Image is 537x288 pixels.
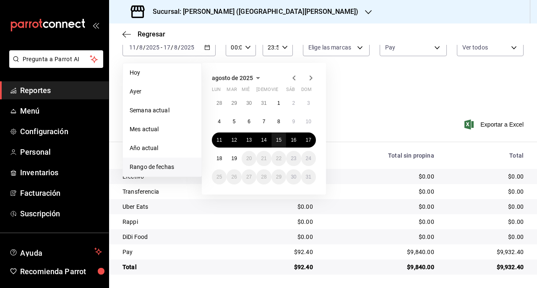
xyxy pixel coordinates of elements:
div: $92.40 [255,263,313,271]
div: Rappi [123,218,242,226]
button: 26 de agosto de 2025 [227,169,241,184]
div: $0.00 [326,172,434,181]
div: $0.00 [326,187,434,196]
div: $0.00 [326,202,434,211]
div: DiDi Food [123,233,242,241]
button: 4 de agosto de 2025 [212,114,227,129]
span: Configuración [20,126,102,137]
abbr: 15 de agosto de 2025 [276,137,282,143]
abbr: 26 de agosto de 2025 [231,174,237,180]
abbr: 9 de agosto de 2025 [292,119,295,125]
abbr: 10 de agosto de 2025 [306,119,311,125]
abbr: 29 de julio de 2025 [231,100,237,106]
abbr: miércoles [242,87,250,96]
span: / [171,44,173,51]
span: Hoy [130,68,195,77]
div: $0.00 [448,172,524,181]
button: 30 de agosto de 2025 [286,169,301,184]
span: / [178,44,180,51]
div: $0.00 [255,233,313,241]
span: Semana actual [130,106,195,115]
h3: Sucursal: [PERSON_NAME] ([GEOGRAPHIC_DATA][PERSON_NAME]) [146,7,358,17]
div: Total [448,152,524,159]
button: 13 de agosto de 2025 [242,132,256,148]
button: 27 de agosto de 2025 [242,169,256,184]
abbr: 14 de agosto de 2025 [261,137,266,143]
span: Mes actual [130,125,195,134]
div: Total [123,263,242,271]
span: Elige las marcas [308,43,351,52]
span: Año actual [130,144,195,153]
div: $0.00 [448,202,524,211]
div: $0.00 [448,218,524,226]
button: 8 de agosto de 2025 [271,114,286,129]
button: 15 de agosto de 2025 [271,132,286,148]
abbr: 16 de agosto de 2025 [291,137,296,143]
div: Uber Eats [123,202,242,211]
button: 5 de agosto de 2025 [227,114,241,129]
div: $9,932.40 [448,248,524,256]
button: 10 de agosto de 2025 [301,114,316,129]
abbr: 30 de agosto de 2025 [291,174,296,180]
abbr: domingo [301,87,312,96]
div: Transferencia [123,187,242,196]
button: 24 de agosto de 2025 [301,151,316,166]
input: -- [139,44,143,51]
abbr: 24 de agosto de 2025 [306,156,311,161]
abbr: 29 de agosto de 2025 [276,174,282,180]
button: 30 de julio de 2025 [242,96,256,111]
abbr: 13 de agosto de 2025 [246,137,252,143]
abbr: 22 de agosto de 2025 [276,156,282,161]
abbr: 28 de julio de 2025 [216,100,222,106]
span: Inventarios [20,167,102,178]
span: agosto de 2025 [212,75,253,81]
div: $0.00 [448,187,524,196]
abbr: 21 de agosto de 2025 [261,156,266,161]
input: -- [163,44,171,51]
span: Suscripción [20,208,102,219]
a: Pregunta a Parrot AI [6,61,103,70]
span: Ver todos [462,43,488,52]
button: 2 de agosto de 2025 [286,96,301,111]
button: 29 de agosto de 2025 [271,169,286,184]
button: Exportar a Excel [466,119,524,130]
abbr: 8 de agosto de 2025 [277,119,280,125]
span: Ayuda [20,246,91,257]
button: 23 de agosto de 2025 [286,151,301,166]
button: 17 de agosto de 2025 [301,132,316,148]
div: $0.00 [255,202,313,211]
span: - [161,44,162,51]
abbr: 25 de agosto de 2025 [216,174,222,180]
abbr: 1 de agosto de 2025 [277,100,280,106]
button: 28 de agosto de 2025 [256,169,271,184]
button: 19 de agosto de 2025 [227,151,241,166]
button: Pregunta a Parrot AI [9,50,103,68]
input: ---- [180,44,195,51]
button: 31 de julio de 2025 [256,96,271,111]
span: Recomienda Parrot [20,266,102,277]
abbr: 23 de agosto de 2025 [291,156,296,161]
span: Personal [20,146,102,158]
abbr: viernes [271,87,278,96]
div: $92.40 [255,248,313,256]
div: $0.00 [255,218,313,226]
button: 20 de agosto de 2025 [242,151,256,166]
span: Reportes [20,85,102,96]
button: 7 de agosto de 2025 [256,114,271,129]
span: Ayer [130,87,195,96]
div: Pay [123,248,242,256]
button: 14 de agosto de 2025 [256,132,271,148]
div: $9,840.00 [326,263,434,271]
div: $0.00 [326,233,434,241]
span: Pay [385,43,395,52]
abbr: martes [227,87,237,96]
button: Regresar [123,30,165,38]
span: Pregunta a Parrot AI [23,55,90,64]
abbr: lunes [212,87,221,96]
span: Rango de fechas [130,163,195,171]
abbr: 19 de agosto de 2025 [231,156,237,161]
div: $9,840.00 [326,248,434,256]
button: 12 de agosto de 2025 [227,132,241,148]
input: -- [129,44,136,51]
